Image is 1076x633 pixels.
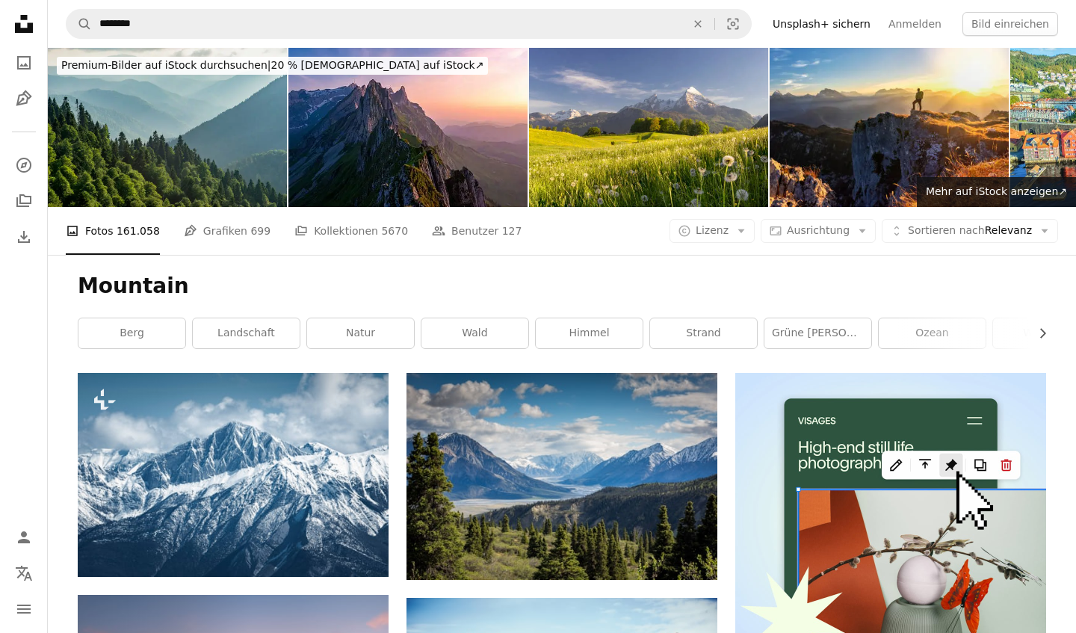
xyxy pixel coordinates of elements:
span: Lizenz [696,224,729,236]
span: Ausrichtung [787,224,850,236]
a: Anmelden / Registrieren [9,522,39,552]
a: Grüne [PERSON_NAME] [764,318,871,348]
button: Lizenz [670,219,755,243]
a: Unsplash+ sichern [764,12,879,36]
img: Idyllische Landschaft in den Alpen mit blühenden Wiesen im Frühling mit Watzmann im Hintergrund [529,48,768,207]
a: Strand [650,318,757,348]
img: Majestätische Berglandschaft bei Sonnenuntergang zeigt die ruhige Schönheit der Schweiz [288,48,528,207]
button: Bild einreichen [962,12,1058,36]
h1: Mountain [78,273,1046,300]
button: Visuelle Suche [715,10,751,38]
a: Natur [307,318,414,348]
a: Kollektionen [9,186,39,216]
a: Fotos [9,48,39,78]
img: Forest-Berge [48,48,287,207]
a: Ozean [879,318,986,348]
span: Relevanz [908,223,1032,238]
a: Wald [421,318,528,348]
a: Grafiken 699 [184,207,270,255]
a: Grafiken [9,84,39,114]
button: Ausrichtung [761,219,876,243]
span: Premium-Bilder auf iStock durchsuchen | [61,59,271,71]
a: Entdecken [9,150,39,180]
button: Sprache [9,558,39,588]
a: eine schneebedeckte Bergkette unter blauem Himmel [78,468,389,481]
a: Bisherige Downloads [9,222,39,252]
img: eine schneebedeckte Bergkette unter blauem Himmel [78,373,389,577]
a: Landschaft [193,318,300,348]
a: Premium-Bilder auf iStock durchsuchen|20 % [DEMOGRAPHIC_DATA] auf iStock↗ [48,48,497,84]
a: Mehr auf iStock anzeigen↗ [917,177,1076,207]
div: 20 % [DEMOGRAPHIC_DATA] auf iStock ↗ [57,57,488,75]
a: Kollektionen 5670 [294,207,408,255]
button: Löschen [681,10,714,38]
a: Himmel [536,318,643,348]
a: Grüner Berg über Gewässer [406,469,717,483]
button: Unsplash suchen [67,10,92,38]
img: Hiker Men auf dem Gipfel des Berges trifft auf den Sonnenuntergang [770,48,1009,207]
form: Finden Sie Bildmaterial auf der ganzen Webseite [66,9,752,39]
span: 127 [502,223,522,239]
a: Berg [78,318,185,348]
img: Grüner Berg über Gewässer [406,373,717,580]
button: Menü [9,594,39,624]
a: Benutzer 127 [432,207,522,255]
span: 699 [250,223,270,239]
span: Mehr auf iStock anzeigen ↗ [926,185,1067,197]
button: Liste nach rechts verschieben [1029,318,1046,348]
span: 5670 [381,223,408,239]
a: Anmelden [879,12,950,36]
span: Sortieren nach [908,224,985,236]
button: Sortieren nachRelevanz [882,219,1058,243]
